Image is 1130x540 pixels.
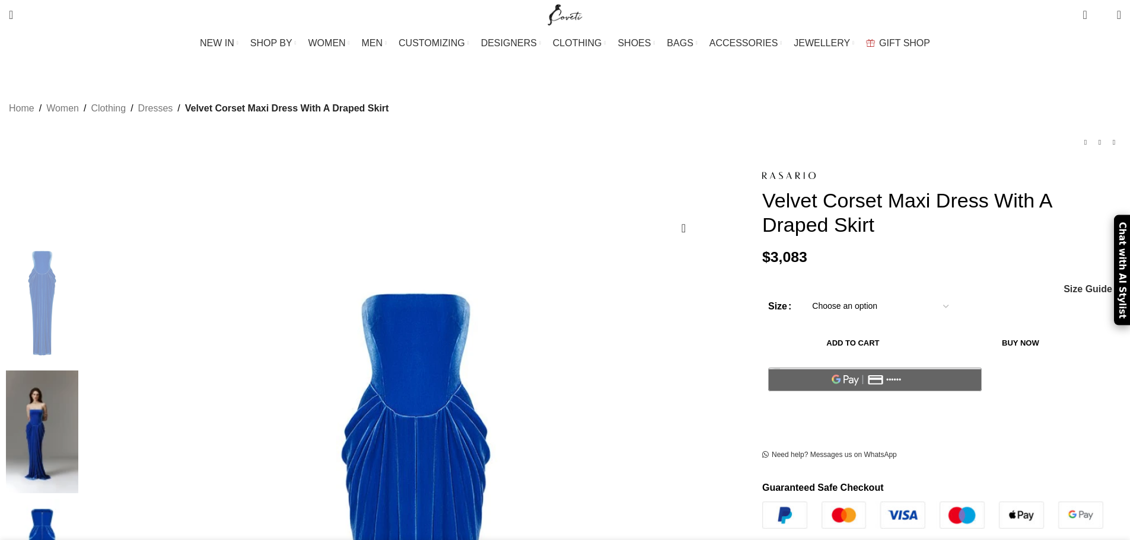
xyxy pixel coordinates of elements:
[91,101,126,116] a: Clothing
[9,101,389,116] nav: Breadcrumb
[399,31,469,55] a: CUSTOMIZING
[866,39,875,47] img: GiftBag
[667,31,697,55] a: BAGS
[308,37,346,49] span: WOMEN
[762,483,884,493] strong: Guaranteed Safe Checkout
[1078,135,1093,149] a: Previous product
[553,31,606,55] a: CLOTHING
[553,37,602,49] span: CLOTHING
[46,101,79,116] a: Women
[250,37,292,49] span: SHOP BY
[1107,135,1121,149] a: Next product
[138,101,173,116] a: Dresses
[794,31,854,55] a: JEWELLERY
[200,37,234,49] span: NEW IN
[399,37,465,49] span: CUSTOMIZING
[762,501,1103,529] img: guaranteed-safe-checkout-bordered.j
[6,370,78,494] img: Rasario dress
[308,31,350,55] a: WOMEN
[762,172,816,179] img: Rasario
[481,31,541,55] a: DESIGNERS
[944,331,1097,356] button: Buy now
[1096,3,1108,27] div: My Wishlist
[766,398,984,426] iframe: Casella di pagamento espresso sicuro
[9,101,34,116] a: Home
[709,37,778,49] span: ACCESSORIES
[617,31,655,55] a: SHOES
[200,31,238,55] a: NEW IN
[866,31,930,55] a: GIFT SHOP
[545,9,585,19] a: Site logo
[250,31,297,55] a: SHOP BY
[1064,285,1112,294] span: Size Guide
[887,376,902,384] text: ••••••
[794,37,850,49] span: JEWELLERY
[768,299,791,314] label: Size
[3,3,19,27] a: Search
[362,37,383,49] span: MEN
[709,31,782,55] a: ACCESSORIES
[768,368,982,391] button: Pay with GPay
[6,241,78,365] img: Rasario Velvet Corset Maxi Dress With A Draped Skirt
[1084,6,1093,15] span: 0
[185,101,389,116] span: Velvet Corset Maxi Dress With A Draped Skirt
[481,37,537,49] span: DESIGNERS
[762,450,897,460] a: Need help? Messages us on WhatsApp
[762,188,1121,237] h1: Velvet Corset Maxi Dress With A Draped Skirt
[617,37,651,49] span: SHOES
[667,37,693,49] span: BAGS
[879,37,930,49] span: GIFT SHOP
[762,249,807,265] bdi: 3,083
[768,331,938,356] button: Add to cart
[362,31,387,55] a: MEN
[1099,12,1107,21] span: 0
[3,31,1127,55] div: Main navigation
[762,249,771,265] span: $
[1063,285,1112,294] a: Size Guide
[1077,3,1093,27] a: 0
